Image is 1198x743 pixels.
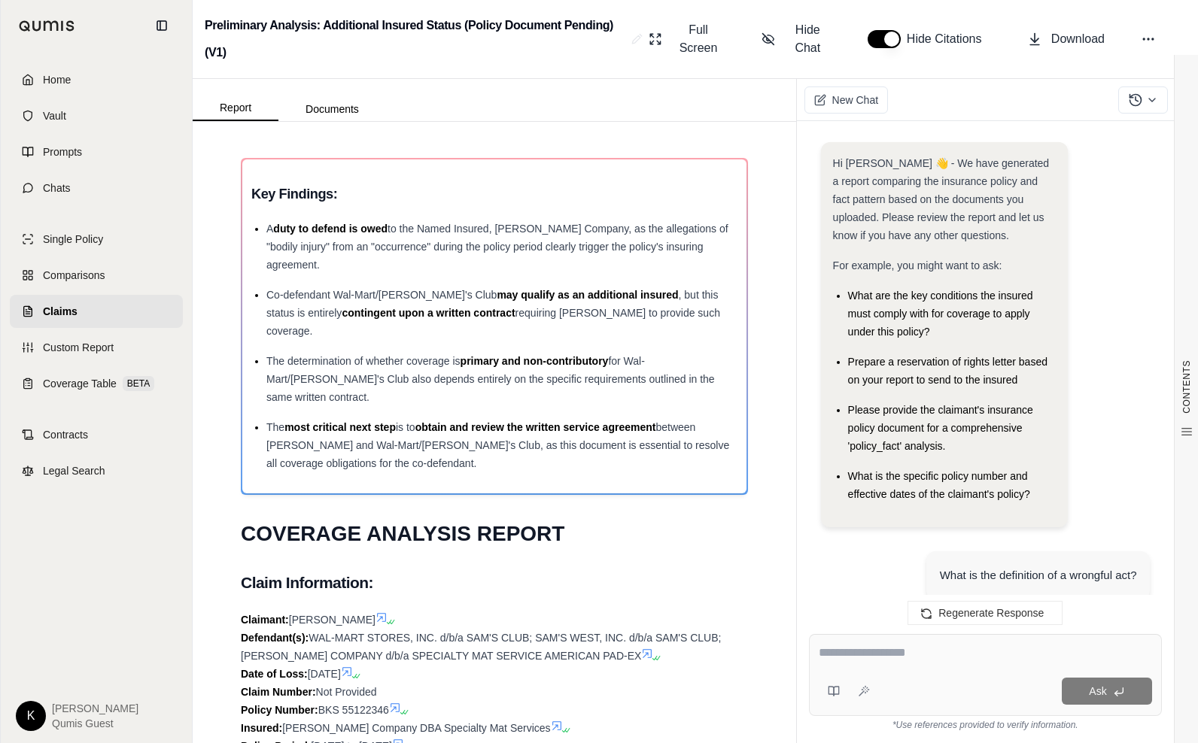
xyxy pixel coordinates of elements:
[10,295,183,328] a: Claims
[241,704,318,716] strong: Policy Number:
[671,21,725,57] span: Full Screen
[241,614,289,626] strong: Claimant:
[756,15,838,63] button: Hide Chat
[241,668,308,680] strong: Date of Loss:
[10,259,183,292] a: Comparisons
[848,470,1030,500] span: What is the specific policy number and effective dates of the claimant's policy?
[832,92,878,108] span: New Chat
[43,108,66,123] span: Vault
[908,601,1063,625] button: Regenerate Response
[52,701,138,716] span: [PERSON_NAME]
[241,513,748,555] h1: COVERAGE ANALYSIS REPORT
[266,223,728,271] span: to the Named Insured, [PERSON_NAME] Company, as the allegations of "bodily injury" from an "occur...
[10,223,183,256] a: Single Policy
[316,686,377,698] span: Not Provided
[43,304,78,319] span: Claims
[266,223,273,235] span: A
[273,223,388,235] span: duty to defend is owed
[43,340,114,355] span: Custom Report
[241,722,282,734] strong: Insured:
[266,289,497,301] span: Co-defendant Wal-Mart/[PERSON_NAME]'s Club
[907,30,991,48] span: Hide Citations
[278,97,386,121] button: Documents
[1089,685,1106,697] span: Ask
[1181,360,1193,414] span: CONTENTS
[150,14,174,38] button: Collapse sidebar
[461,355,609,367] span: primary and non-contributory
[19,20,75,32] img: Qumis Logo
[241,567,748,599] h2: Claim Information:
[342,307,515,319] span: contingent upon a written contract
[251,180,737,208] h3: Key Findings:
[284,421,396,433] span: most critical next step
[43,232,103,247] span: Single Policy
[241,686,316,698] strong: Claim Number:
[809,716,1162,731] div: *Use references provided to verify information.
[833,157,1050,241] span: Hi [PERSON_NAME] 👋 - We have generated a report comparing the insurance policy and fact pattern b...
[643,15,731,63] button: Full Screen
[1021,24,1111,54] button: Download
[848,404,1033,452] span: Please provide the claimant's insurance policy document for a comprehensive 'policy_fact' analysis.
[10,135,183,168] a: Prompts
[289,614,376,626] span: [PERSON_NAME]
[43,463,105,478] span: Legal Search
[10,367,183,400] a: Coverage TableBETA
[16,701,46,731] div: K
[784,21,832,57] span: Hide Chat
[396,421,415,433] span: is to
[43,180,71,196] span: Chats
[308,668,341,680] span: [DATE]
[10,331,183,364] a: Custom Report
[10,454,183,487] a: Legal Search
[43,268,105,283] span: Comparisons
[266,355,715,403] span: for Wal-Mart/[PERSON_NAME]'s Club also depends entirely on the specific requirements outlined in ...
[848,290,1033,338] span: What are the key conditions the insured must comply with for coverage to apply under this policy?
[1051,30,1105,48] span: Download
[266,355,461,367] span: The determination of whether coverage is
[833,259,1002,271] span: For example, you might want to ask:
[52,716,138,731] span: Qumis Guest
[940,566,1137,584] div: What is the definition of a wrongful act?
[205,12,625,66] h2: Preliminary Analysis: Additional Insured Status (Policy Document Pending) (V1)
[43,427,88,442] span: Contracts
[43,72,71,87] span: Home
[938,607,1044,619] span: Regenerate Response
[497,289,678,301] span: may qualify as an additional insured
[266,421,729,469] span: between [PERSON_NAME] and Wal-Mart/[PERSON_NAME]'s Club, as this document is essential to resolve...
[282,722,550,734] span: [PERSON_NAME] Company DBA Specialty Mat Services
[241,632,309,644] strong: Defendant(s):
[10,171,183,205] a: Chats
[10,99,183,132] a: Vault
[266,421,284,433] span: The
[415,421,656,433] span: obtain and review the written service agreement
[848,356,1047,386] span: Prepare a reservation of rights letter based on your report to send to the insured
[43,144,82,159] span: Prompts
[193,96,278,121] button: Report
[10,418,183,451] a: Contracts
[1062,678,1152,705] button: Ask
[318,704,389,716] span: BKS 55122346
[804,86,888,114] button: New Chat
[241,632,721,662] span: WAL-MART STORES, INC. d/b/a SAM'S CLUB; SAM'S WEST, INC. d/b/a SAM'S CLUB; [PERSON_NAME] COMPANY ...
[10,63,183,96] a: Home
[43,376,117,391] span: Coverage Table
[123,376,154,391] span: BETA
